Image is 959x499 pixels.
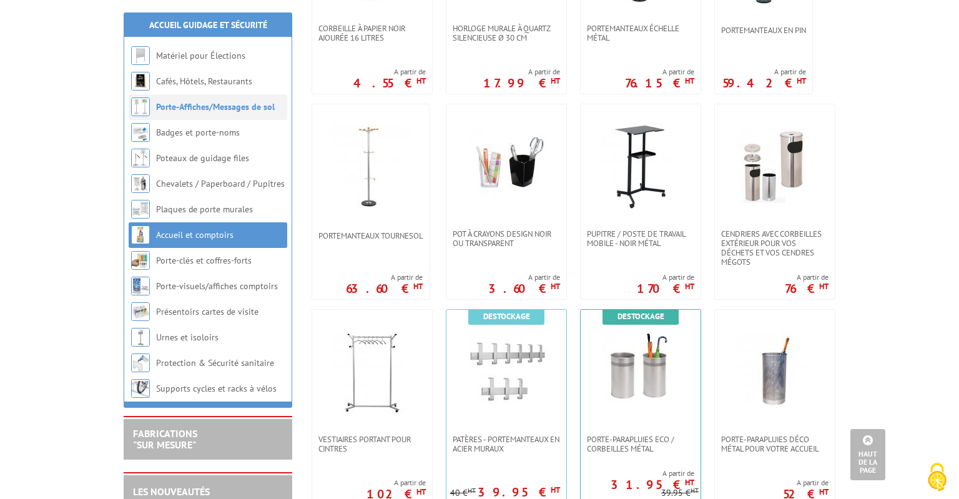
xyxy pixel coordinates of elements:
[722,79,806,87] p: 59.42 €
[327,123,415,210] img: Portemanteaux Tournesol
[156,152,249,164] a: Poteaux de guidage files
[131,277,150,295] img: Porte-visuels/affiches comptoirs
[922,462,953,493] img: Cookies (fenêtre modale)
[318,435,426,453] span: Vestiaires portant pour cintres
[131,251,150,270] img: Porte-clés et coffres-forts
[587,435,694,453] span: Porte-parapluies Eco / Corbeilles Métal
[483,67,560,77] span: A partir de
[453,24,560,42] span: Horloge murale à quartz silencieuse Ø 30 cm
[131,225,150,244] img: Accueil et comptoirs
[581,435,701,453] a: Porte-parapluies Eco / Corbeilles Métal
[463,329,550,416] img: Patères - Portemanteaux en acier muraux
[131,379,150,398] img: Supports cycles et racks à vélos
[611,481,694,488] p: 31.95 €
[551,281,560,292] sup: HT
[783,478,829,488] span: A partir de
[783,490,829,498] p: 52 €
[446,24,566,42] a: Horloge murale à quartz silencieuse Ø 30 cm
[156,383,277,394] a: Supports cycles et racks à vélos
[587,24,694,42] span: Portemanteaux échelle métal
[133,485,210,498] a: LES NOUVEAUTÉS
[685,477,694,488] sup: HT
[328,329,416,416] img: Vestiaires portant pour cintres
[483,311,530,322] b: Destockage
[416,487,426,497] sup: HT
[637,272,694,282] span: A partir de
[131,72,150,91] img: Cafés, Hôtels, Restaurants
[156,204,253,215] a: Plaques de porte murales
[819,281,829,292] sup: HT
[551,485,560,495] sup: HT
[915,457,959,499] button: Cookies (fenêtre modale)
[468,486,476,495] sup: HT
[721,435,829,453] span: Porte-parapluies Déco métal pour votre accueil
[721,26,806,35] span: Portemanteaux en pin
[156,229,234,240] a: Accueil et comptoirs
[156,280,278,292] a: Porte-visuels/affiches comptoirs
[483,79,560,87] p: 17.99 €
[156,306,258,317] a: Présentoirs cartes de visite
[156,50,245,61] a: Matériel pour Élections
[353,79,426,87] p: 4.55 €
[149,19,267,31] a: Accueil Guidage et Sécurité
[661,488,699,498] p: 39.95 €
[366,490,426,498] p: 102 €
[318,231,423,240] span: Portemanteaux Tournesol
[413,281,423,292] sup: HT
[156,255,252,266] a: Porte-clés et coffres-forts
[625,79,694,87] p: 76.15 €
[581,468,694,478] span: A partir de
[551,76,560,86] sup: HT
[453,435,560,453] span: Patères - Portemanteaux en acier muraux
[453,229,560,248] span: Pot à crayons design noir ou transparent
[625,67,694,77] span: A partir de
[353,67,426,77] span: A partir de
[685,76,694,86] sup: HT
[312,24,432,42] a: Corbeille à papier noir ajourée 16 Litres
[715,435,835,453] a: Porte-parapluies Déco métal pour votre accueil
[131,149,150,167] img: Poteaux de guidage files
[131,200,150,219] img: Plaques de porte murales
[581,24,701,42] a: Portemanteaux échelle métal
[131,302,150,321] img: Présentoirs cartes de visite
[446,229,566,248] a: Pot à crayons design noir ou transparent
[797,76,806,86] sup: HT
[156,101,275,112] a: Porte-Affiches/Messages de sol
[731,123,819,210] img: Cendriers avec corbeilles extérieur pour vos déchets et vos cendres mégots
[156,76,252,87] a: Cafés, Hôtels, Restaurants
[131,46,150,65] img: Matériel pour Élections
[318,24,426,42] span: Corbeille à papier noir ajourée 16 Litres
[731,329,819,416] img: Porte-parapluies Déco métal pour votre accueil
[446,435,566,453] a: Patères - Portemanteaux en acier muraux
[346,272,423,282] span: A partir de
[785,272,829,282] span: A partir de
[131,123,150,142] img: Badges et porte-noms
[637,285,694,292] p: 170 €
[156,178,285,189] a: Chevalets / Paperboard / Pupitres
[587,229,694,248] span: Pupitre / Poste de travail mobile - Noir métal
[131,174,150,193] img: Chevalets / Paperboard / Pupitres
[312,231,429,240] a: Portemanteaux Tournesol
[156,332,219,343] a: Urnes et isoloirs
[715,26,812,35] a: Portemanteaux en pin
[581,229,701,248] a: Pupitre / Poste de travail mobile - Noir métal
[156,127,240,138] a: Badges et porte-noms
[617,311,664,322] b: Destockage
[488,285,560,292] p: 3.60 €
[850,429,885,480] a: Haut de la page
[156,357,274,368] a: Protection & Sécurité sanitaire
[131,353,150,372] img: Protection & Sécurité sanitaire
[785,285,829,292] p: 76 €
[597,123,684,210] img: Pupitre / Poste de travail mobile - Noir métal
[450,488,476,498] p: 40 €
[722,67,806,77] span: A partir de
[488,272,560,282] span: A partir de
[819,487,829,497] sup: HT
[312,435,432,453] a: Vestiaires portant pour cintres
[133,427,197,451] a: FABRICATIONS"Sur Mesure"
[346,285,423,292] p: 63.60 €
[691,486,699,495] sup: HT
[685,281,694,292] sup: HT
[715,229,835,267] a: Cendriers avec corbeilles extérieur pour vos déchets et vos cendres mégots
[131,97,150,116] img: Porte-Affiches/Messages de sol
